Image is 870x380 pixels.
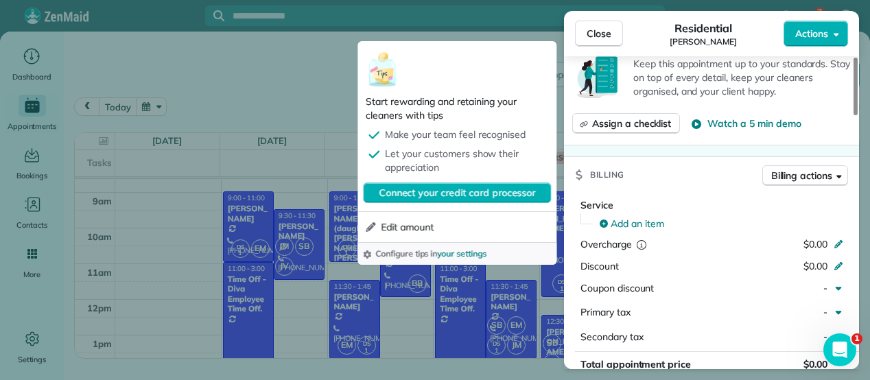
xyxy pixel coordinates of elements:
[803,238,827,250] span: $0.00
[572,113,680,134] button: Assign a checklist
[823,306,827,318] span: -
[580,358,691,370] span: Total appointment price
[587,27,611,40] span: Close
[795,27,828,40] span: Actions
[580,237,699,251] div: Overcharge
[771,169,832,182] span: Billing actions
[363,182,551,203] a: Connect your credit card processor
[575,21,623,47] button: Close
[590,168,624,182] span: Billing
[580,331,644,343] span: Secondary tax
[580,282,654,294] span: Coupon discount
[674,20,733,36] span: Residential
[438,248,487,259] a: your settings
[670,36,737,47] span: [PERSON_NAME]
[592,117,671,130] span: Assign a checklist
[385,147,548,174] span: Let your customers show their appreciation
[381,220,434,234] span: Edit amount
[823,282,827,294] span: -
[611,217,664,230] span: Add an item
[823,333,856,366] iframe: Intercom live chat
[366,95,551,122] span: Start rewarding and retaining your cleaners with tips
[823,331,827,343] span: -
[851,333,862,344] span: 1
[633,57,851,98] p: Keep this appointment up to your standards. Stay on top of every detail, keep your cleaners organ...
[803,358,827,370] span: $0.00
[375,248,486,259] span: Configure tips in
[691,117,801,130] button: Watch a 5 min demo
[803,260,827,272] span: $0.00
[580,306,631,318] span: Primary tax
[360,215,554,239] button: Edit amount
[580,199,613,211] span: Service
[580,260,619,272] span: Discount
[385,128,526,141] span: Make your team feel recognised
[379,186,536,200] span: Connect your credit card processor
[707,117,801,130] span: Watch a 5 min demo
[591,213,848,235] button: Add an item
